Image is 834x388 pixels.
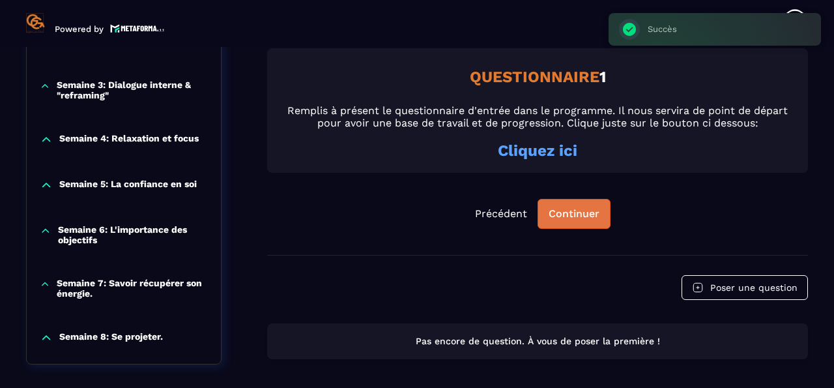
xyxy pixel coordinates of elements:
[59,133,199,146] p: Semaine 4: Relaxation et focus
[599,68,606,86] strong: 1
[538,199,611,229] button: Continuer
[682,275,808,300] button: Poser une question
[55,24,104,34] p: Powered by
[287,104,788,129] span: Remplis à présent le questionnaire d'entrée dans le programme. Il nous servira de point de départ...
[465,200,538,228] button: Précédent
[59,179,197,192] p: Semaine 5: La confiance en soi
[110,23,165,34] img: logo
[59,331,163,344] p: Semaine 8: Se projeter.
[498,142,577,160] a: Cliquez ici
[470,68,599,86] strong: QUESTIONNAIRE
[57,80,208,100] p: Semaine 3: Dialogue interne & "reframing"
[279,335,796,348] p: Pas encore de question. À vous de poser la première !
[57,278,208,299] p: Semaine 7: Savoir récupérer son énergie.
[58,224,208,245] p: Semaine 6: L'importance des objectifs
[26,13,45,34] img: logo-branding
[549,207,599,220] div: Continuer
